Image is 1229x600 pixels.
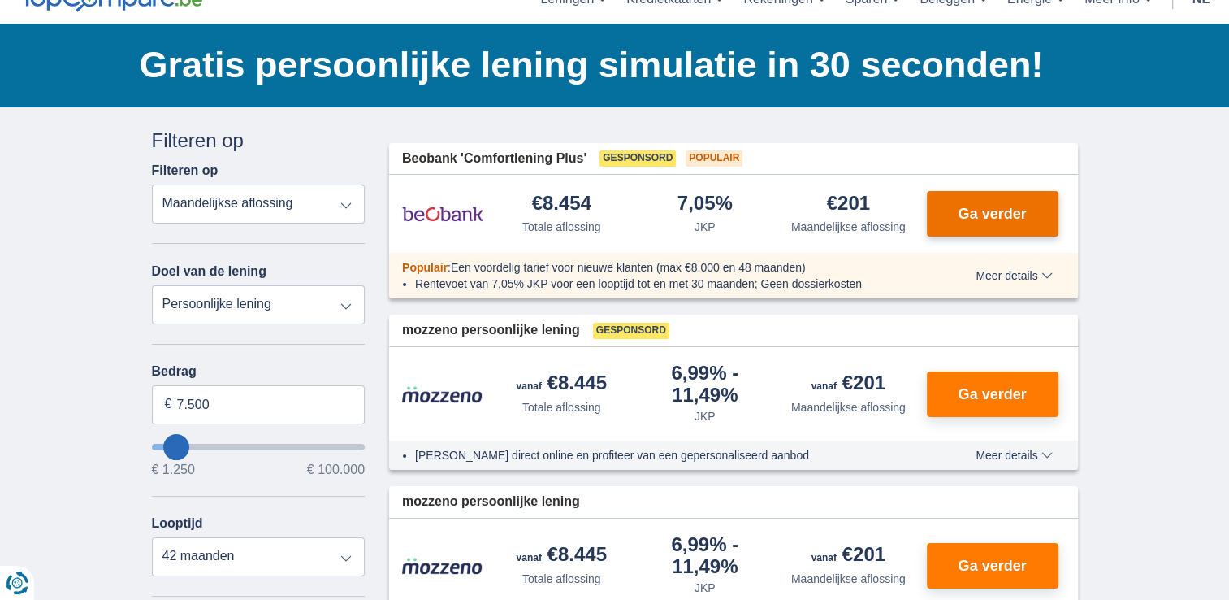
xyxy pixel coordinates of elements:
div: 6,99% [640,363,771,405]
button: Meer details [963,269,1064,282]
h1: Gratis persoonlijke lening simulatie in 30 seconden! [140,40,1078,90]
span: € 1.250 [152,463,195,476]
div: JKP [695,408,716,424]
img: product.pl.alt Beobank [402,193,483,234]
div: Maandelijkse aflossing [791,219,906,235]
span: Meer details [976,270,1052,281]
button: Ga verder [927,543,1058,589]
img: product.pl.alt Mozzeno [402,385,483,403]
img: product.pl.alt Mozzeno [402,557,483,575]
div: €8.445 [517,373,607,396]
div: Totale aflossing [522,571,601,587]
li: [PERSON_NAME] direct online en profiteer van een gepersonaliseerd aanbod [415,447,916,463]
div: €201 [811,545,885,567]
span: € 100.000 [307,463,365,476]
span: Ga verder [958,559,1026,573]
div: Filteren op [152,127,366,154]
div: JKP [695,219,716,235]
input: wantToBorrow [152,444,366,450]
span: Een voordelig tarief voor nieuwe klanten (max €8.000 en 48 maanden) [451,261,806,274]
span: Meer details [976,450,1052,461]
div: €201 [811,373,885,396]
span: Ga verder [958,207,1026,221]
span: Gesponsord [599,150,676,167]
span: mozzeno persoonlijke lening [402,493,580,511]
button: Ga verder [927,191,1058,237]
label: Bedrag [152,364,366,379]
div: JKP [695,580,716,596]
label: Looptijd [152,516,203,531]
button: Ga verder [927,372,1058,417]
div: Maandelijkse aflossing [791,399,906,415]
label: Doel van de lening [152,264,266,279]
div: Totale aflossing [522,219,601,235]
li: Rentevoet van 7,05% JKP voor een looptijd tot en met 30 maanden; Geen dossierkosten [415,276,916,292]
span: mozzeno persoonlijke lening [402,321,580,340]
div: 7,05% [677,193,733,215]
div: Totale aflossing [522,399,601,415]
button: Meer details [963,449,1064,462]
div: 6,99% [640,535,771,576]
span: Gesponsord [593,323,669,339]
div: €201 [827,193,870,215]
span: Ga verder [958,387,1026,402]
span: Beobank 'Comfortlening Plus' [402,150,586,168]
span: € [165,395,172,414]
span: Populair [686,150,742,167]
div: €8.454 [532,193,591,215]
div: Maandelijkse aflossing [791,571,906,587]
span: Populair [402,261,448,274]
div: : [389,259,929,276]
div: €8.445 [517,545,607,567]
label: Filteren op [152,163,219,178]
